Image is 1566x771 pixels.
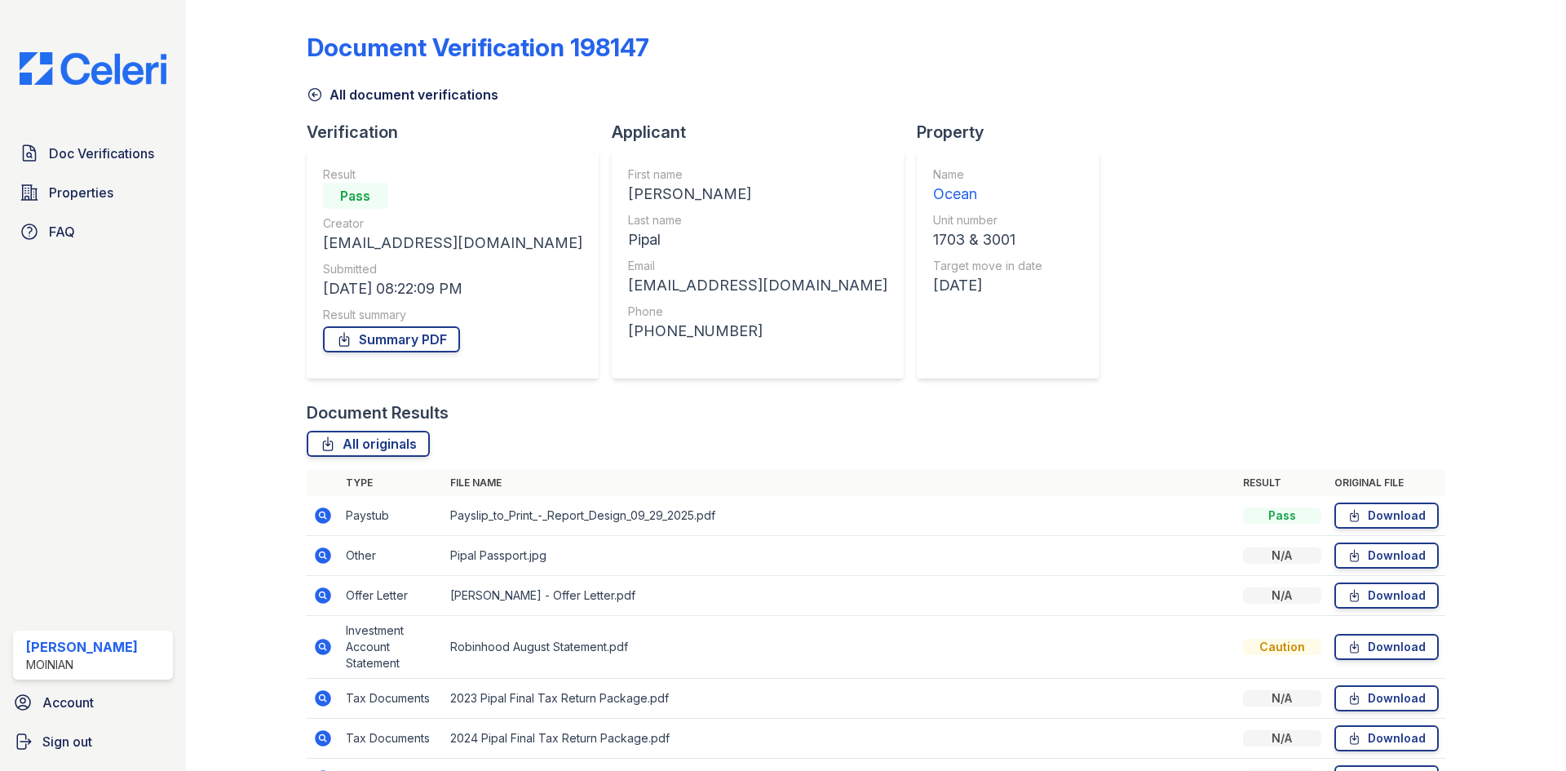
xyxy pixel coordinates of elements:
a: Download [1334,583,1439,609]
div: 1703 & 3001 [933,228,1042,251]
span: Properties [49,183,113,202]
div: Target move in date [933,258,1042,274]
div: Ocean [933,183,1042,206]
a: All originals [307,431,430,457]
div: Email [628,258,887,274]
span: Sign out [42,732,92,751]
div: Creator [323,215,582,232]
div: Pass [1243,507,1321,524]
div: Name [933,166,1042,183]
img: CE_Logo_Blue-a8612792a0a2168367f1c8372b55b34899dd931a85d93a1a3d3e32e68fde9ad4.png [7,52,179,85]
div: Document Results [307,401,449,424]
a: Download [1334,685,1439,711]
div: First name [628,166,887,183]
span: FAQ [49,222,75,241]
a: Name Ocean [933,166,1042,206]
a: FAQ [13,215,173,248]
td: Tax Documents [339,719,444,759]
span: Account [42,693,94,712]
div: Verification [307,121,612,144]
div: Phone [628,304,887,320]
td: Payslip_to_Print_-_Report_Design_09_29_2025.pdf [444,496,1236,536]
th: Original file [1328,470,1445,496]
td: Other [339,536,444,576]
div: Pipal [628,228,887,251]
td: Pipal Passport.jpg [444,536,1236,576]
a: Properties [13,176,173,209]
div: N/A [1243,547,1321,564]
div: Unit number [933,212,1042,228]
div: Result [323,166,582,183]
td: Robinhood August Statement.pdf [444,616,1236,679]
td: [PERSON_NAME] - Offer Letter.pdf [444,576,1236,616]
td: Tax Documents [339,679,444,719]
div: Caution [1243,639,1321,655]
th: Result [1236,470,1328,496]
td: 2024 Pipal Final Tax Return Package.pdf [444,719,1236,759]
div: Property [917,121,1113,144]
a: Download [1334,634,1439,660]
div: N/A [1243,587,1321,604]
div: [PERSON_NAME] [628,183,887,206]
a: Account [7,686,179,719]
td: Offer Letter [339,576,444,616]
th: File name [444,470,1236,496]
div: [PHONE_NUMBER] [628,320,887,343]
th: Type [339,470,444,496]
div: [DATE] 08:22:09 PM [323,277,582,300]
div: [EMAIL_ADDRESS][DOMAIN_NAME] [628,274,887,297]
a: Sign out [7,725,179,758]
a: Download [1334,725,1439,751]
div: Result summary [323,307,582,323]
a: Doc Verifications [13,137,173,170]
div: N/A [1243,690,1321,707]
span: Doc Verifications [49,144,154,163]
div: Last name [628,212,887,228]
a: Download [1334,543,1439,569]
div: Pass [323,183,388,209]
div: N/A [1243,730,1321,747]
div: [EMAIL_ADDRESS][DOMAIN_NAME] [323,232,582,255]
iframe: chat widget [1497,706,1550,755]
a: Summary PDF [323,326,460,352]
a: All document verifications [307,85,498,104]
td: Paystub [339,496,444,536]
div: Submitted [323,261,582,277]
td: Investment Account Statement [339,616,444,679]
div: [DATE] [933,274,1042,297]
td: 2023 Pipal Final Tax Return Package.pdf [444,679,1236,719]
div: Applicant [612,121,917,144]
div: Document Verification 198147 [307,33,649,62]
div: [PERSON_NAME] [26,637,138,657]
a: Download [1334,503,1439,529]
div: Moinian [26,657,138,673]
